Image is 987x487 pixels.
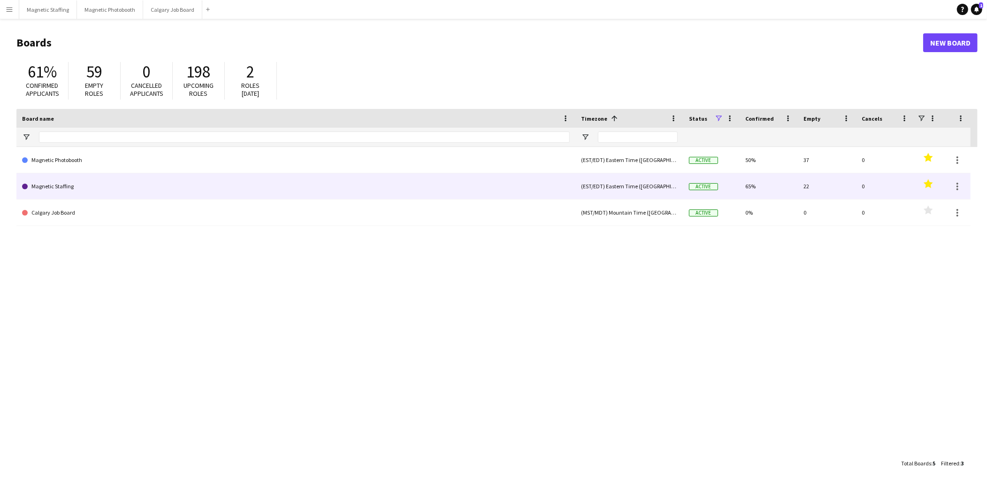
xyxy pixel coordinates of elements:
[19,0,77,19] button: Magnetic Staffing
[856,147,914,173] div: 0
[740,147,798,173] div: 50%
[803,115,820,122] span: Empty
[923,33,978,52] a: New Board
[575,147,683,173] div: (EST/EDT) Eastern Time ([GEOGRAPHIC_DATA] & [GEOGRAPHIC_DATA])
[798,173,856,199] div: 22
[689,157,718,164] span: Active
[22,133,31,141] button: Open Filter Menu
[941,454,964,472] div: :
[581,115,607,122] span: Timezone
[745,115,774,122] span: Confirmed
[28,62,57,82] span: 61%
[22,147,570,173] a: Magnetic Photobooth
[575,173,683,199] div: (EST/EDT) Eastern Time ([GEOGRAPHIC_DATA] & [GEOGRAPHIC_DATA])
[575,200,683,225] div: (MST/MDT) Mountain Time ([GEOGRAPHIC_DATA] & [GEOGRAPHIC_DATA])
[901,460,931,467] span: Total Boards
[856,200,914,225] div: 0
[22,115,54,122] span: Board name
[689,209,718,216] span: Active
[979,2,983,8] span: 1
[77,0,143,19] button: Magnetic Photobooth
[184,81,214,98] span: Upcoming roles
[740,173,798,199] div: 65%
[933,460,935,467] span: 5
[242,81,260,98] span: Roles [DATE]
[581,133,589,141] button: Open Filter Menu
[740,200,798,225] div: 0%
[961,460,964,467] span: 3
[798,147,856,173] div: 37
[143,62,151,82] span: 0
[247,62,255,82] span: 2
[941,460,959,467] span: Filtered
[39,131,570,143] input: Board name Filter Input
[689,115,707,122] span: Status
[86,62,102,82] span: 59
[26,81,59,98] span: Confirmed applicants
[143,0,202,19] button: Calgary Job Board
[22,200,570,226] a: Calgary Job Board
[971,4,982,15] a: 1
[130,81,163,98] span: Cancelled applicants
[187,62,211,82] span: 198
[85,81,104,98] span: Empty roles
[901,454,935,472] div: :
[689,183,718,190] span: Active
[16,36,923,50] h1: Boards
[856,173,914,199] div: 0
[598,131,678,143] input: Timezone Filter Input
[798,200,856,225] div: 0
[22,173,570,200] a: Magnetic Staffing
[862,115,882,122] span: Cancels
